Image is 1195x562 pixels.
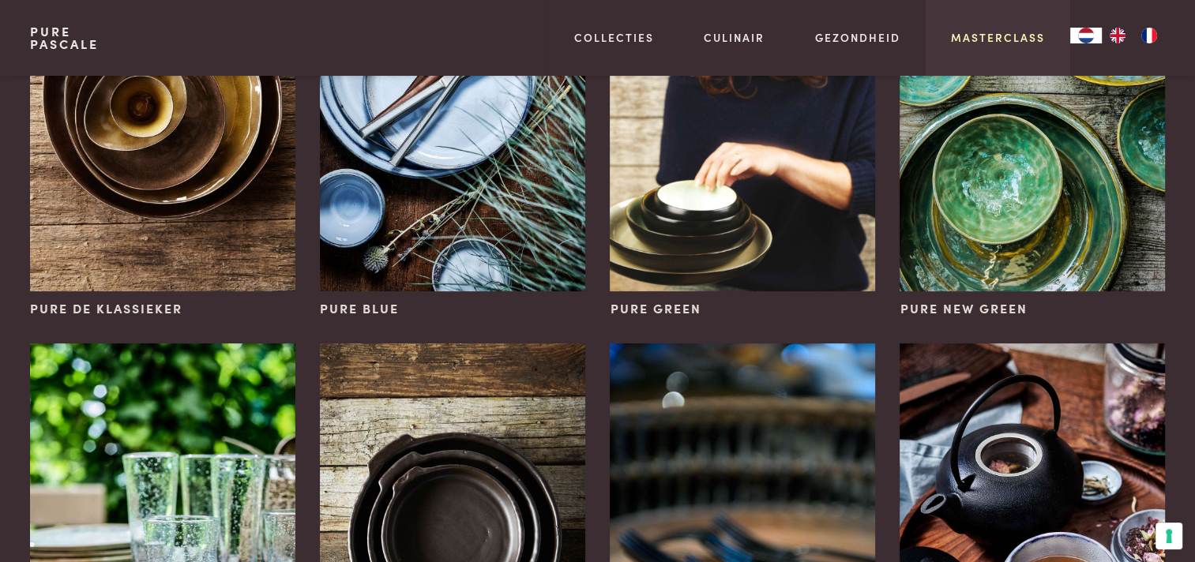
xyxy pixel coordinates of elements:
[1102,28,1165,43] ul: Language list
[704,29,765,46] a: Culinair
[320,299,399,318] span: Pure Blue
[574,29,654,46] a: Collecties
[1070,28,1165,43] aside: Language selected: Nederlands
[1156,523,1182,549] button: Uw voorkeuren voor toestemming voor trackingtechnologieën
[1070,28,1102,43] div: Language
[951,29,1045,46] a: Masterclass
[900,299,1027,318] span: Pure New Green
[815,29,900,46] a: Gezondheid
[30,25,99,51] a: PurePascale
[1133,28,1165,43] a: FR
[610,299,701,318] span: Pure Green
[1070,28,1102,43] a: NL
[30,299,182,318] span: Pure de klassieker
[1102,28,1133,43] a: EN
